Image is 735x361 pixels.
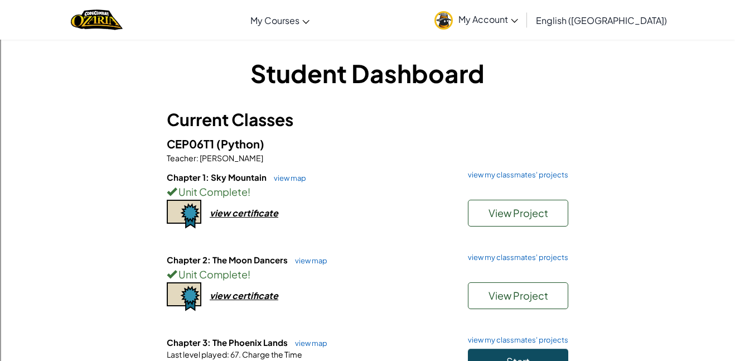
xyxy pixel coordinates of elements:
[530,5,673,35] a: English ([GEOGRAPHIC_DATA])
[429,2,524,37] a: My Account
[71,8,123,31] img: Home
[250,15,299,26] span: My Courses
[245,5,315,35] a: My Courses
[536,15,667,26] span: English ([GEOGRAPHIC_DATA])
[71,8,123,31] a: Ozaria by CodeCombat logo
[434,11,453,30] img: avatar
[458,13,518,25] span: My Account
